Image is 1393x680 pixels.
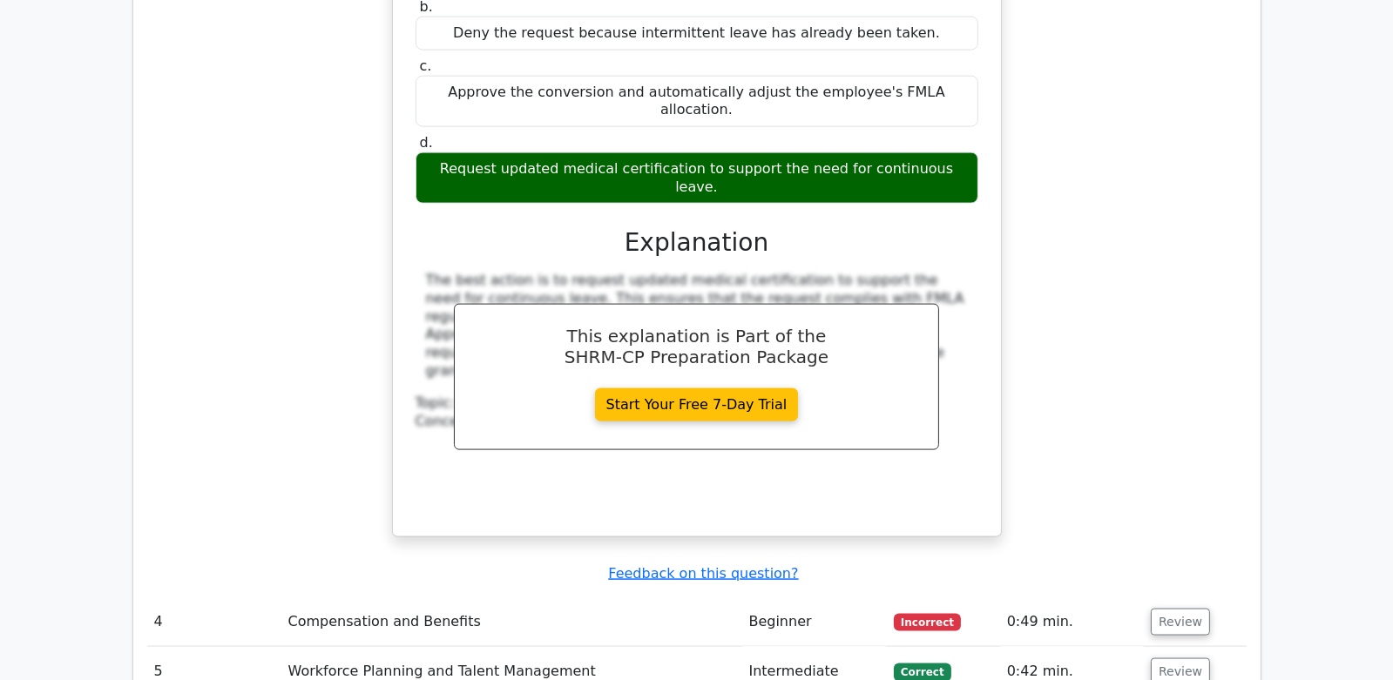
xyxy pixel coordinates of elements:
[1000,597,1144,647] td: 0:49 min.
[416,17,978,50] div: Deny the request because intermittent leave has already been taken.
[420,134,433,151] span: d.
[416,152,978,205] div: Request updated medical certification to support the need for continuous leave.
[420,57,432,74] span: c.
[416,76,978,128] div: Approve the conversion and automatically adjust the employee's FMLA allocation.
[742,597,888,647] td: Beginner
[894,614,961,631] span: Incorrect
[147,597,281,647] td: 4
[416,394,978,413] div: Topic:
[281,597,742,647] td: Compensation and Benefits
[426,228,968,258] h3: Explanation
[416,413,978,431] div: Concept:
[426,272,968,380] div: The best action is to request updated medical certification to support the need for continuous le...
[608,565,798,582] a: Feedback on this question?
[1151,609,1210,636] button: Review
[595,388,799,421] a: Start Your Free 7-Day Trial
